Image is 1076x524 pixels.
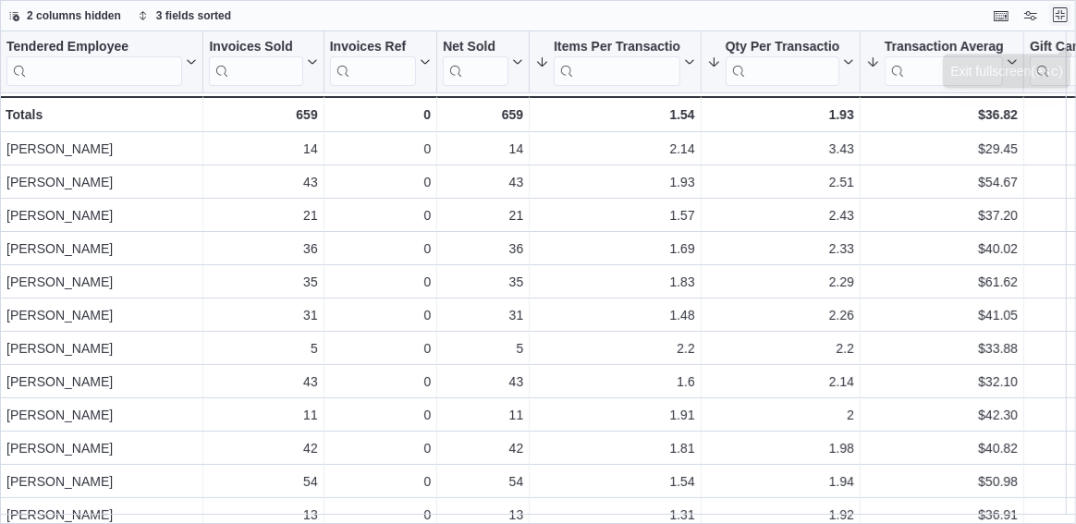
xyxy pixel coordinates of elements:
button: Items Per Transaction [535,39,695,86]
div: 0 [330,171,431,193]
div: [PERSON_NAME] [6,404,197,426]
div: 11 [209,404,317,426]
div: [PERSON_NAME] [6,470,197,493]
div: 1.93 [535,171,695,193]
div: 1.54 [535,470,695,493]
div: $37.20 [866,204,1018,226]
div: 31 [209,304,317,326]
div: 21 [443,204,523,226]
div: 2.33 [707,238,854,260]
div: $42.30 [866,404,1018,426]
div: 43 [443,171,523,193]
div: Invoices Sold [209,39,302,56]
button: 3 fields sorted [130,5,238,27]
div: Items Per Transaction [554,39,680,86]
div: $41.05 [866,304,1018,326]
button: Net Sold [443,39,523,86]
div: 21 [209,204,317,226]
div: 1.57 [535,204,695,226]
button: Qty Per Transaction [707,39,854,86]
div: Net Sold [443,39,508,86]
div: 2 [707,404,854,426]
div: $61.62 [866,271,1018,293]
div: 0 [330,104,431,126]
div: 1.98 [707,437,854,459]
kbd: esc [1035,52,1058,67]
div: 5 [443,337,523,359]
div: [PERSON_NAME] [6,138,197,160]
div: 0 [330,204,431,226]
div: 35 [443,271,523,293]
div: 1.93 [707,104,854,126]
div: 1.69 [535,238,695,260]
div: Invoices Ref [330,39,416,86]
button: Keyboard shortcuts [990,5,1012,27]
div: 31 [443,304,523,326]
div: 3.43 [707,138,854,160]
div: 43 [209,371,317,393]
button: Tendered Employee [6,39,197,86]
div: Transaction Average [885,39,1003,86]
div: [PERSON_NAME] [6,371,197,393]
div: 0 [330,138,431,160]
div: Invoices Sold [209,39,302,86]
div: 2.51 [707,171,854,193]
div: [PERSON_NAME] [6,437,197,459]
div: 35 [209,271,317,293]
button: Display options [1020,5,1042,27]
div: 43 [443,371,523,393]
div: [PERSON_NAME] [6,238,197,260]
div: 54 [443,470,523,493]
button: Invoices Ref [330,39,431,86]
span: 3 fields sorted [156,8,231,23]
button: 2 columns hidden [1,5,128,27]
div: $40.02 [866,238,1018,260]
div: 14 [443,138,523,160]
div: 1.54 [535,104,695,126]
div: Qty Per Transaction [726,39,839,56]
div: 2.29 [707,271,854,293]
button: Exit fullscreen [1049,4,1071,26]
div: 1.6 [535,371,695,393]
div: Tendered Employee [6,39,182,56]
div: 0 [330,271,431,293]
div: $54.67 [866,171,1018,193]
span: 2 columns hidden [27,8,121,23]
div: [PERSON_NAME] [6,171,197,193]
div: 43 [209,171,317,193]
div: 2.2 [535,337,695,359]
div: 1.94 [707,470,854,493]
div: [PERSON_NAME] [6,204,197,226]
div: 1.48 [535,304,695,326]
div: 0 [330,470,431,493]
div: 42 [209,437,317,459]
div: Net Sold [443,39,508,56]
div: 659 [443,104,523,126]
div: 14 [209,138,317,160]
button: Transaction Average [866,39,1018,86]
div: 1.81 [535,437,695,459]
div: Items Per Transaction [554,39,680,56]
div: $33.88 [866,337,1018,359]
div: 2.14 [707,371,854,393]
div: 0 [330,238,431,260]
div: 5 [209,337,317,359]
div: $50.98 [866,470,1018,493]
div: 0 [330,437,431,459]
div: $36.82 [866,104,1018,126]
div: 2.2 [707,337,854,359]
div: 2.26 [707,304,854,326]
div: 11 [443,404,523,426]
div: $40.82 [866,437,1018,459]
div: 0 [330,304,431,326]
div: Qty Per Transaction [726,39,839,86]
div: [PERSON_NAME] [6,337,197,359]
div: Tendered Employee [6,39,182,86]
div: 0 [330,337,431,359]
div: 0 [330,371,431,393]
div: 1.91 [535,404,695,426]
div: 2.43 [707,204,854,226]
div: Exit fullscreen ( ) [950,49,1063,68]
div: $29.45 [866,138,1018,160]
div: $32.10 [866,371,1018,393]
